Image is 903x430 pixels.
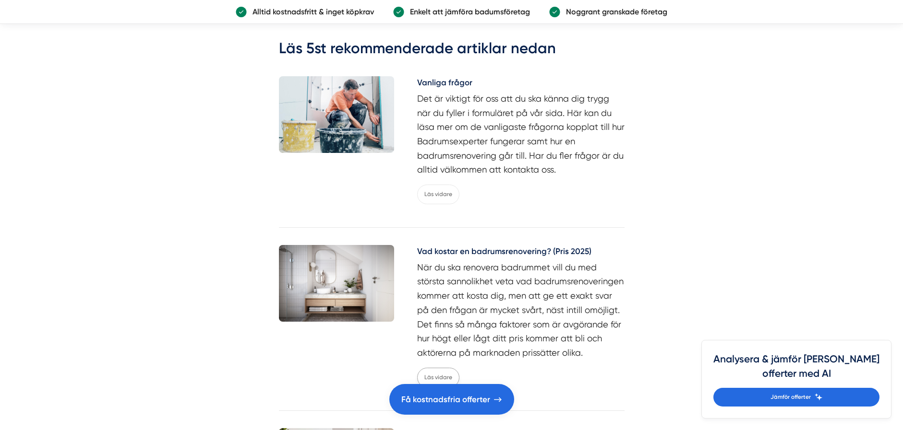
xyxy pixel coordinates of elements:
a: Jämför offerter [713,388,879,407]
p: Det är viktigt för oss att du ska känna dig trygg när du fyller i formuläret på vår sida. Här kan... [417,92,625,177]
a: Få kostnadsfria offerter [389,384,514,415]
span: Få kostnadsfria offerter [401,393,490,406]
p: När du ska renovera badrummet vill du med största sannolikhet veta vad badrumsrenoveringen kommer... [417,260,625,360]
span: Jämför offerter [771,393,811,402]
p: Alltid kostnadsfritt & inget köpkrav [247,6,374,18]
p: Noggrant granskade företag [560,6,667,18]
a: Vad kostar en badrumsrenovering? (Pris 2025) [417,245,625,260]
h2: Läs 5st rekommenderade artiklar nedan [279,38,625,65]
a: Vanliga frågor [417,76,625,92]
img: Vad kostar en badrumsrenovering? (Pris 2025) [279,245,394,322]
h4: Analysera & jämför [PERSON_NAME] offerter med AI [713,352,879,388]
img: Vanliga frågor [279,76,394,153]
a: Läs vidare [417,185,459,204]
a: Läs vidare [417,368,459,387]
p: Enkelt att jämföra badumsföretag [404,6,530,18]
